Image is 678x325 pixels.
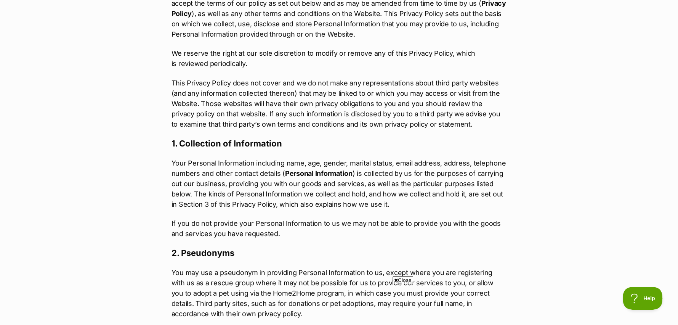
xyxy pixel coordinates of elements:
iframe: Advertisement [154,287,524,321]
iframe: Help Scout Beacon - Open [623,287,663,310]
p: Your Personal Information including name, age, gender, marital status, email address, address, te... [172,158,507,209]
h3: 1. Collection of Information [172,138,507,149]
h3: 2. Pseudonyms [172,248,507,258]
span: Close [393,276,413,284]
p: You may use a pseudonym in providing Personal Information to us, except where you are registering... [172,267,507,319]
strong: Personal Information [285,169,353,177]
p: We reserve the right at our sole discretion to modify or remove any of this Privacy Policy, which... [172,48,507,69]
p: This Privacy Policy does not cover and we do not make any representations about third party websi... [172,78,507,129]
p: If you do not provide your Personal Information to us we may not be able to provide you with the ... [172,218,507,239]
